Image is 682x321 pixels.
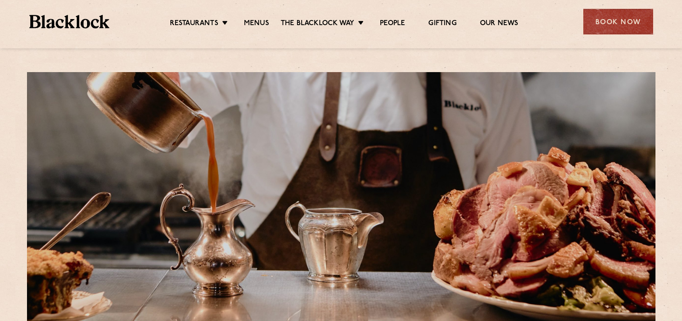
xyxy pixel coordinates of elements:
div: Book Now [583,9,653,34]
a: Menus [244,19,269,29]
a: Restaurants [170,19,218,29]
a: Gifting [428,19,456,29]
a: The Blacklock Way [281,19,354,29]
img: BL_Textured_Logo-footer-cropped.svg [29,15,110,28]
a: Our News [480,19,519,29]
a: People [380,19,405,29]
